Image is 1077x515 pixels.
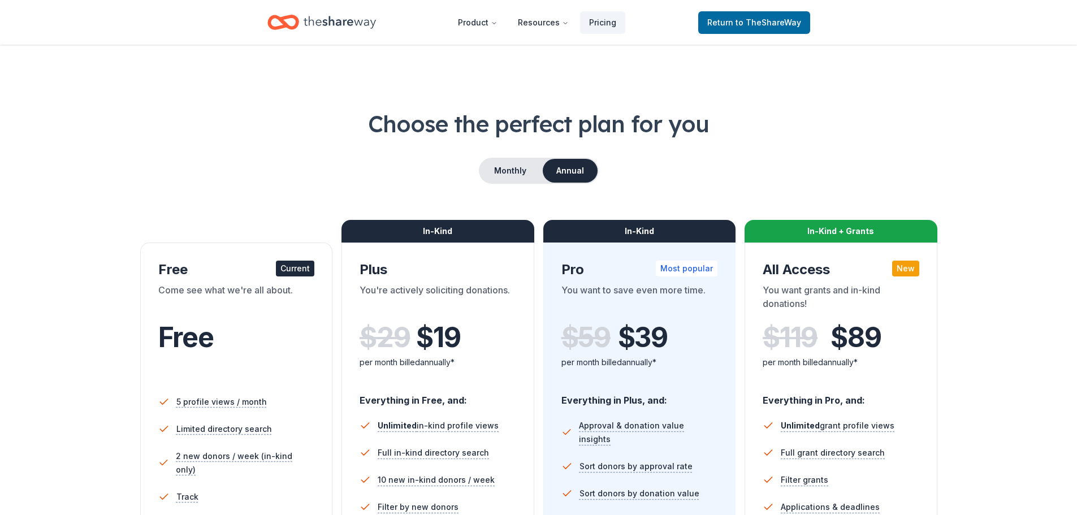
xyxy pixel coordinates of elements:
[561,384,718,408] div: Everything in Plus, and:
[276,261,314,276] div: Current
[176,395,267,409] span: 5 profile views / month
[561,356,718,369] div: per month billed annually*
[176,449,314,477] span: 2 new donors / week (in-kind only)
[360,356,516,369] div: per month billed annually*
[360,384,516,408] div: Everything in Free, and:
[707,16,801,29] span: Return
[416,322,460,353] span: $ 19
[736,18,801,27] span: to TheShareWay
[176,422,272,436] span: Limited directory search
[45,108,1032,140] h1: Choose the perfect plan for you
[267,9,376,36] a: Home
[378,500,459,514] span: Filter by new donors
[892,261,919,276] div: New
[158,321,214,354] span: Free
[543,220,736,243] div: In-Kind
[580,11,625,34] a: Pricing
[579,460,693,473] span: Sort donors by approval rate
[176,490,198,504] span: Track
[698,11,810,34] a: Returnto TheShareWay
[378,421,417,430] span: Unlimited
[561,261,718,279] div: Pro
[378,473,495,487] span: 10 new in-kind donors / week
[579,419,717,446] span: Approval & donation value insights
[656,261,717,276] div: Most popular
[745,220,937,243] div: In-Kind + Grants
[480,159,540,183] button: Monthly
[781,446,885,460] span: Full grant directory search
[781,500,880,514] span: Applications & deadlines
[341,220,534,243] div: In-Kind
[763,283,919,315] div: You want grants and in-kind donations!
[378,421,499,430] span: in-kind profile views
[831,322,881,353] span: $ 89
[579,487,699,500] span: Sort donors by donation value
[543,159,598,183] button: Annual
[378,446,489,460] span: Full in-kind directory search
[360,261,516,279] div: Plus
[781,473,828,487] span: Filter grants
[449,9,625,36] nav: Main
[509,11,578,34] button: Resources
[561,283,718,315] div: You want to save even more time.
[158,261,315,279] div: Free
[781,421,894,430] span: grant profile views
[763,261,919,279] div: All Access
[763,356,919,369] div: per month billed annually*
[158,283,315,315] div: Come see what we're all about.
[360,283,516,315] div: You're actively soliciting donations.
[618,322,668,353] span: $ 39
[449,11,507,34] button: Product
[781,421,820,430] span: Unlimited
[763,384,919,408] div: Everything in Pro, and:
